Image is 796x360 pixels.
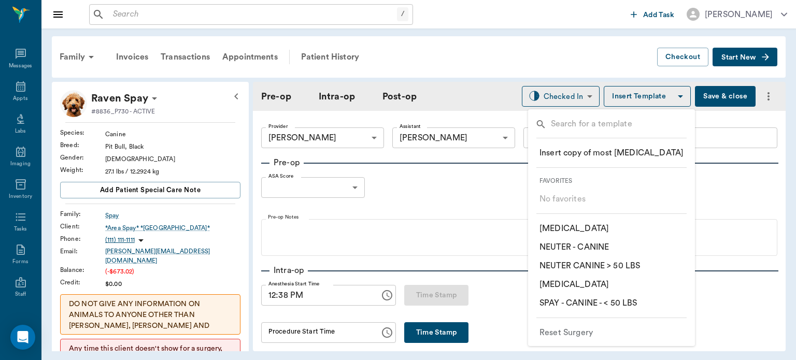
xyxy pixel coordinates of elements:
[539,297,637,309] p: ​ SPAY - CANINE - < 50 LBS
[539,241,609,253] p: ​ NEUTER - CANINE
[539,260,640,272] p: ​ NEUTER CANINE > 50 LBS
[10,325,35,350] div: Open Intercom Messenger
[539,278,609,291] p: ​ [MEDICAL_DATA]
[539,222,609,235] p: ​ [MEDICAL_DATA]
[539,326,593,339] p: Reset Surgery
[539,176,692,185] p: Favorites
[539,147,684,159] p: Insert copy of most [MEDICAL_DATA]
[531,323,692,342] li: ​
[531,143,692,162] li: ​
[551,118,688,133] input: Search for a template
